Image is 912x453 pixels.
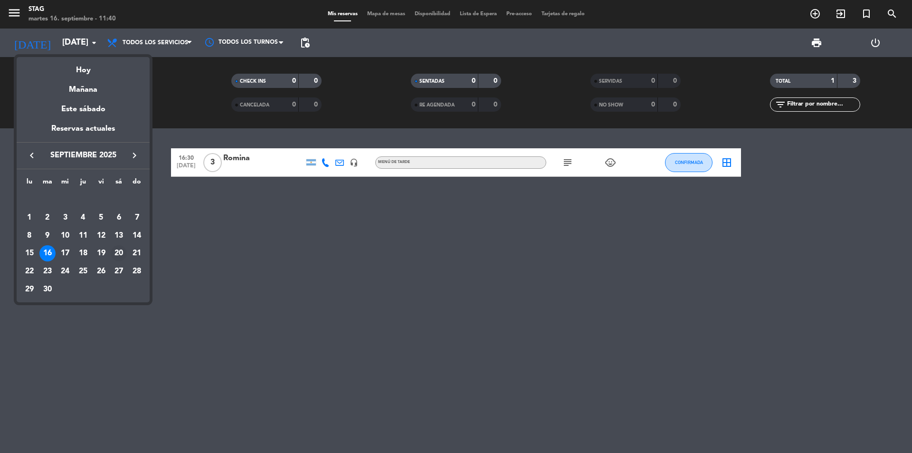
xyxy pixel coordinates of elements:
[93,245,109,261] div: 19
[56,176,74,191] th: miércoles
[39,210,56,226] div: 2
[129,263,145,280] div: 28
[74,262,92,280] td: 25 de septiembre de 2025
[128,244,146,262] td: 21 de septiembre de 2025
[38,262,57,280] td: 23 de septiembre de 2025
[38,244,57,262] td: 16 de septiembre de 2025
[39,263,56,280] div: 23
[128,209,146,227] td: 7 de septiembre de 2025
[17,96,150,123] div: Este sábado
[110,244,128,262] td: 20 de septiembre de 2025
[21,263,38,280] div: 22
[92,176,110,191] th: viernes
[21,228,38,244] div: 8
[129,245,145,261] div: 21
[38,176,57,191] th: martes
[39,245,56,261] div: 16
[56,244,74,262] td: 17 de septiembre de 2025
[111,210,127,226] div: 6
[20,280,38,299] td: 29 de septiembre de 2025
[74,244,92,262] td: 18 de septiembre de 2025
[20,209,38,227] td: 1 de septiembre de 2025
[126,149,143,162] button: keyboard_arrow_right
[129,150,140,161] i: keyboard_arrow_right
[39,228,56,244] div: 9
[20,244,38,262] td: 15 de septiembre de 2025
[20,176,38,191] th: lunes
[93,210,109,226] div: 5
[20,227,38,245] td: 8 de septiembre de 2025
[75,263,91,280] div: 25
[93,228,109,244] div: 12
[111,228,127,244] div: 13
[56,227,74,245] td: 10 de septiembre de 2025
[17,123,150,142] div: Reservas actuales
[92,209,110,227] td: 5 de septiembre de 2025
[75,245,91,261] div: 18
[128,262,146,280] td: 28 de septiembre de 2025
[92,244,110,262] td: 19 de septiembre de 2025
[92,262,110,280] td: 26 de septiembre de 2025
[17,57,150,77] div: Hoy
[93,263,109,280] div: 26
[110,262,128,280] td: 27 de septiembre de 2025
[21,281,38,298] div: 29
[111,263,127,280] div: 27
[110,176,128,191] th: sábado
[20,262,38,280] td: 22 de septiembre de 2025
[75,210,91,226] div: 4
[57,210,73,226] div: 3
[20,191,146,209] td: SEP.
[57,263,73,280] div: 24
[23,149,40,162] button: keyboard_arrow_left
[38,227,57,245] td: 9 de septiembre de 2025
[129,210,145,226] div: 7
[128,227,146,245] td: 14 de septiembre de 2025
[40,149,126,162] span: septiembre 2025
[110,209,128,227] td: 6 de septiembre de 2025
[74,209,92,227] td: 4 de septiembre de 2025
[39,281,56,298] div: 30
[57,245,73,261] div: 17
[17,77,150,96] div: Mañana
[111,245,127,261] div: 20
[26,150,38,161] i: keyboard_arrow_left
[21,245,38,261] div: 15
[75,228,91,244] div: 11
[110,227,128,245] td: 13 de septiembre de 2025
[57,228,73,244] div: 10
[21,210,38,226] div: 1
[38,280,57,299] td: 30 de septiembre de 2025
[128,176,146,191] th: domingo
[74,227,92,245] td: 11 de septiembre de 2025
[92,227,110,245] td: 12 de septiembre de 2025
[129,228,145,244] div: 14
[38,209,57,227] td: 2 de septiembre de 2025
[56,209,74,227] td: 3 de septiembre de 2025
[56,262,74,280] td: 24 de septiembre de 2025
[74,176,92,191] th: jueves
